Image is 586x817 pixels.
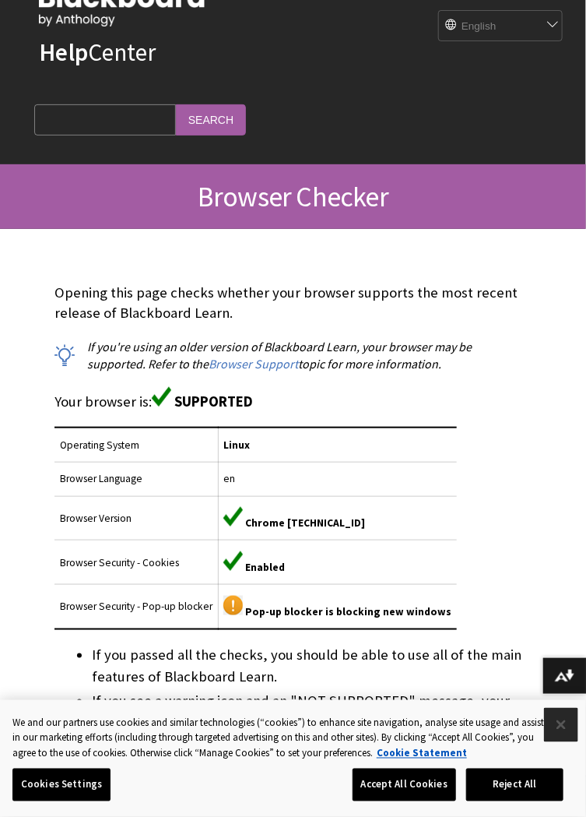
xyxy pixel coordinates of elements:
img: Green supported icon [223,507,243,526]
a: HelpCenter [39,37,156,68]
button: Accept All Cookies [353,769,456,801]
button: Close [544,708,578,742]
button: Cookies Settings [12,769,111,801]
span: Browser Checker [198,179,388,214]
img: Green supported icon [223,551,243,571]
span: Chrome [TECHNICAL_ID] [245,516,365,530]
td: Browser Version [54,496,218,541]
img: Yellow warning icon [223,596,243,615]
select: Site Language Selector [439,11,548,42]
span: Linux [223,438,250,452]
div: We and our partners use cookies and similar technologies (“cookies”) to enhance site navigation, ... [12,716,544,762]
input: Search [176,104,246,135]
strong: Help [39,37,88,68]
button: Reject All [466,769,563,801]
td: Browser Security - Cookies [54,541,218,585]
img: Green supported icon [152,387,171,407]
td: Operating System [54,428,218,462]
span: en [223,472,235,485]
p: Your browser is: [54,387,532,412]
span: SUPPORTED [174,393,253,410]
a: Browser Support [209,356,298,372]
td: Browser Language [54,462,218,496]
span: Pop-up blocker is blocking new windows [245,605,451,618]
span: Enabled [245,561,285,574]
p: Opening this page checks whether your browser supports the most recent release of Blackboard Learn. [54,283,532,323]
p: If you're using an older version of Blackboard Learn, your browser may be supported. Refer to the... [54,338,532,373]
a: More information about your privacy, opens in a new tab [377,747,467,760]
li: If you passed all the checks, you should be able to use all of the main features of Blackboard Le... [92,645,532,688]
td: Browser Security - Pop-up blocker [54,585,218,629]
li: If you see a warning icon and an "NOT SUPPORTED" message, your web browser is not supported by Bl... [92,691,532,734]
